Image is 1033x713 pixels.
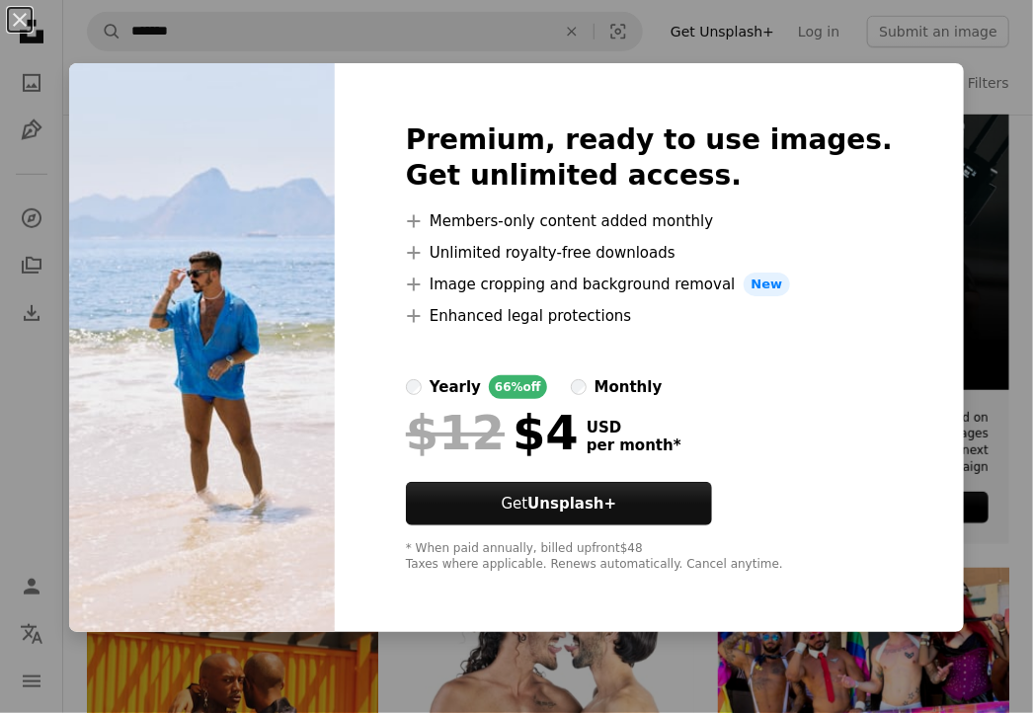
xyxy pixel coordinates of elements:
strong: Unsplash+ [527,495,616,513]
li: Members-only content added monthly [406,209,893,233]
div: * When paid annually, billed upfront $48 Taxes where applicable. Renews automatically. Cancel any... [406,541,893,573]
input: yearly66%off [406,379,422,395]
div: monthly [595,375,663,399]
li: Enhanced legal protections [406,304,893,328]
div: 66% off [489,375,547,399]
h2: Premium, ready to use images. Get unlimited access. [406,122,893,194]
li: Unlimited royalty-free downloads [406,241,893,265]
span: New [744,273,791,296]
button: GetUnsplash+ [406,482,712,525]
span: $12 [406,407,505,458]
span: per month * [587,436,681,454]
div: yearly [430,375,481,399]
input: monthly [571,379,587,395]
span: USD [587,419,681,436]
div: $4 [406,407,579,458]
img: premium_photo-1709865778978-d34edd8848e1 [69,63,335,632]
li: Image cropping and background removal [406,273,893,296]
